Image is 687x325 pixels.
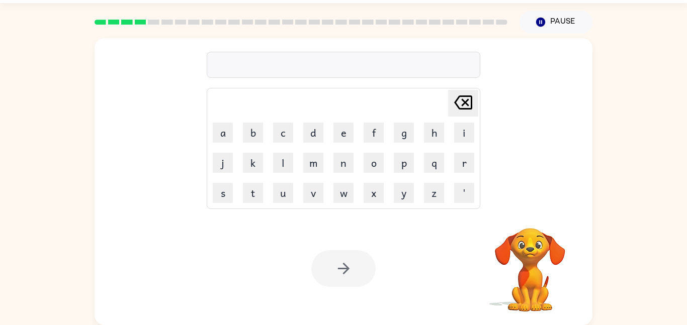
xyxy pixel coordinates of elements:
[213,153,233,173] button: j
[454,123,474,143] button: i
[394,123,414,143] button: g
[303,153,323,173] button: m
[243,123,263,143] button: b
[424,153,444,173] button: q
[243,183,263,203] button: t
[394,153,414,173] button: p
[454,153,474,173] button: r
[243,153,263,173] button: k
[480,212,580,313] video: Your browser must support playing .mp4 files to use Literably. Please try using another browser.
[333,153,354,173] button: n
[424,123,444,143] button: h
[273,123,293,143] button: c
[364,153,384,173] button: o
[394,183,414,203] button: y
[333,183,354,203] button: w
[424,183,444,203] button: z
[454,183,474,203] button: '
[333,123,354,143] button: e
[213,123,233,143] button: a
[213,183,233,203] button: s
[273,153,293,173] button: l
[273,183,293,203] button: u
[364,123,384,143] button: f
[520,11,592,34] button: Pause
[303,183,323,203] button: v
[364,183,384,203] button: x
[303,123,323,143] button: d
